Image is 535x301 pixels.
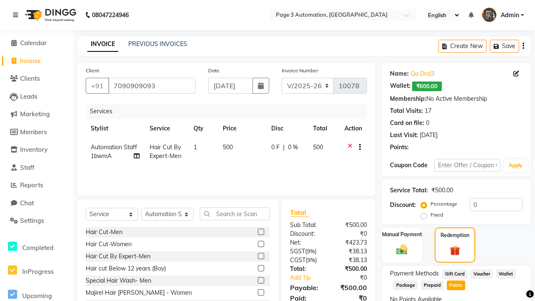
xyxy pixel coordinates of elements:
span: InProgress [22,268,53,275]
span: 0 % [288,143,298,152]
span: Inventory [20,145,48,153]
span: Invoice [20,57,41,65]
a: Invoice [2,56,71,66]
div: Majirel Hair [PERSON_NAME] - Women [86,288,192,297]
span: ₹600.00 [412,82,442,91]
label: Redemption [441,232,469,239]
button: Create New [438,40,487,53]
div: Coupon Code [390,161,434,170]
div: Hair cut Below 12 years (Boy) [86,264,166,273]
div: Membership: [390,94,426,103]
span: Voucher [471,269,493,279]
button: +91 [86,78,109,94]
th: Disc [266,119,308,138]
span: Chat [20,199,34,207]
span: Settings [20,217,44,224]
label: Percentage [431,200,457,208]
span: Staff [20,163,34,171]
label: Client [86,67,99,74]
div: Services [87,104,373,119]
div: ( ) [284,247,329,256]
div: Wallet: [390,82,410,91]
b: 08047224946 [92,3,129,27]
div: [DATE] [420,131,438,140]
th: Service [145,119,189,138]
span: Marketing [20,110,50,118]
div: Hair Cut-Men [86,228,122,237]
div: ₹0 [329,230,373,238]
span: Calendar [20,39,47,47]
th: Price [218,119,266,138]
span: Package [393,281,418,290]
span: Upcoming [22,292,52,300]
div: Discount: [390,201,416,209]
div: ₹0 [336,273,373,282]
div: Discount: [284,230,329,238]
button: Save [490,40,519,53]
div: 17 [425,107,431,115]
th: Action [339,119,367,138]
div: ₹423.73 [329,238,373,247]
div: Hair Cut By Expert-Men [86,252,150,261]
div: Hair Cut-Women [86,240,132,249]
div: Name: [390,69,409,78]
div: Payable: [284,283,329,293]
input: Search by Name/Mobile/Email/Code [108,78,196,94]
img: Admin [482,8,497,22]
div: ₹500.00 [329,221,373,230]
div: ₹38.13 [329,247,373,256]
span: 9% [307,248,315,255]
span: Members [20,128,47,136]
div: ₹38.13 [329,256,373,265]
div: Service Total: [390,186,428,195]
span: | [283,143,285,152]
button: Apply [504,159,527,172]
span: Admin [501,11,519,20]
a: Chat [2,199,71,208]
th: Qty [189,119,218,138]
span: Gift Card [442,269,467,279]
div: ₹500.00 [329,265,373,273]
div: ₹500.00 [329,283,373,293]
span: 0 F [271,143,280,152]
a: Inventory [2,145,71,155]
th: Total [308,119,340,138]
div: ₹500.00 [431,186,453,195]
div: Net: [284,238,329,247]
th: Stylist [86,119,145,138]
span: Total [290,208,309,217]
span: Hair Cut By Expert-Men [150,143,181,160]
span: 500 [223,143,233,151]
div: No Active Membership [390,94,522,103]
img: _gift.svg [447,244,463,257]
div: Sub Total: [284,221,329,230]
a: INVOICE [87,37,118,52]
span: Payment Methods [390,269,439,278]
span: 1 [194,143,197,151]
img: _cash.svg [393,243,410,256]
span: Points [447,281,465,290]
a: Calendar [2,38,71,48]
span: 9% [307,257,315,263]
div: Points: [390,143,409,152]
a: Members [2,128,71,137]
a: Settings [2,216,71,226]
a: Qa Dnd3 [410,69,434,78]
span: Prepaid [421,281,443,290]
a: Reports [2,181,71,190]
label: Manual Payment [382,231,422,238]
img: logo [21,3,79,27]
span: Automation Staff 1bwmA [91,143,137,160]
div: Special Hair Wash- Men [86,276,151,285]
div: 0 [426,119,429,128]
span: Leads [20,92,37,100]
span: Wallet [496,269,516,279]
a: PREVIOUS INVOICES [128,40,187,48]
span: Clients [20,74,40,82]
span: 500 [313,143,323,151]
div: Total Visits: [390,107,423,115]
span: Reports [20,181,43,189]
label: Fixed [431,211,443,219]
a: Add Tip [284,273,336,282]
span: SGST [290,247,305,255]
